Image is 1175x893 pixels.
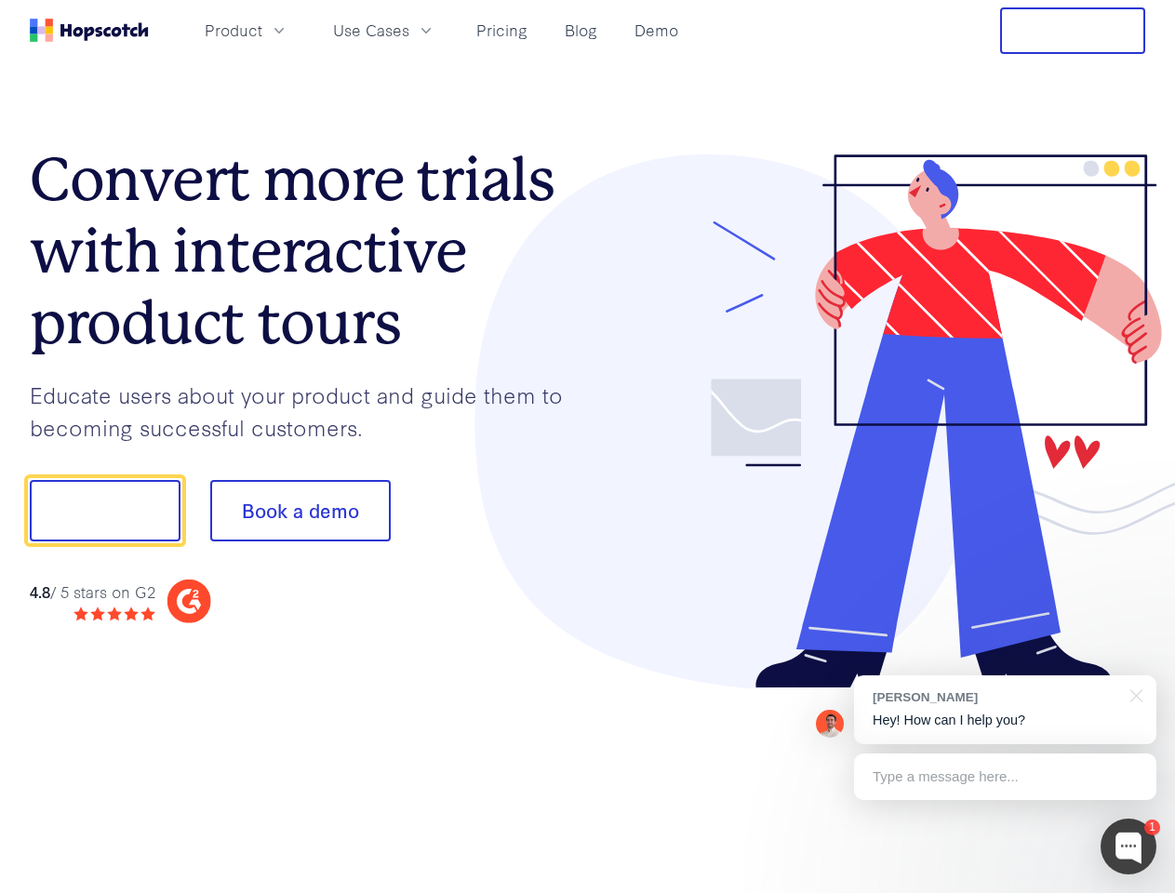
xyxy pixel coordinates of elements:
a: Home [30,19,149,42]
div: / 5 stars on G2 [30,580,155,604]
div: Type a message here... [854,753,1156,800]
div: 1 [1144,820,1160,835]
img: Mark Spera [816,710,844,738]
p: Educate users about your product and guide them to becoming successful customers. [30,379,588,443]
a: Demo [627,15,686,46]
strong: 4.8 [30,580,50,602]
span: Product [205,19,262,42]
button: Show me! [30,480,180,541]
h1: Convert more trials with interactive product tours [30,144,588,358]
button: Product [194,15,300,46]
a: Pricing [469,15,535,46]
button: Use Cases [322,15,447,46]
button: Book a demo [210,480,391,541]
span: Use Cases [333,19,409,42]
button: Free Trial [1000,7,1145,54]
div: [PERSON_NAME] [873,688,1119,706]
a: Blog [557,15,605,46]
p: Hey! How can I help you? [873,711,1138,730]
